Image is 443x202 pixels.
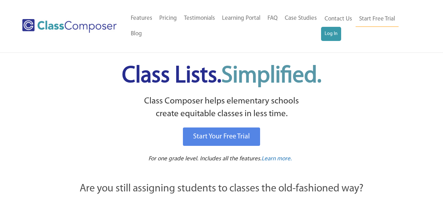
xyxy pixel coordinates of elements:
[22,19,117,33] img: Class Composer
[262,155,292,164] a: Learn more.
[262,156,292,162] span: Learn more.
[122,65,321,88] span: Class Lists.
[180,11,219,26] a: Testimonials
[127,11,156,26] a: Features
[321,27,341,41] a: Log In
[356,11,399,27] a: Start Free Trial
[193,133,250,140] span: Start Your Free Trial
[219,11,264,26] a: Learning Portal
[264,11,281,26] a: FAQ
[183,127,260,146] a: Start Your Free Trial
[156,11,180,26] a: Pricing
[41,95,402,121] p: Class Composer helps elementary schools create equitable classes in less time.
[127,26,146,42] a: Blog
[148,156,262,162] span: For one grade level. Includes all the features.
[321,11,356,27] a: Contact Us
[221,65,321,88] span: Simplified.
[127,11,321,42] nav: Header Menu
[281,11,320,26] a: Case Studies
[321,11,416,41] nav: Header Menu
[42,181,401,197] p: Are you still assigning students to classes the old-fashioned way?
